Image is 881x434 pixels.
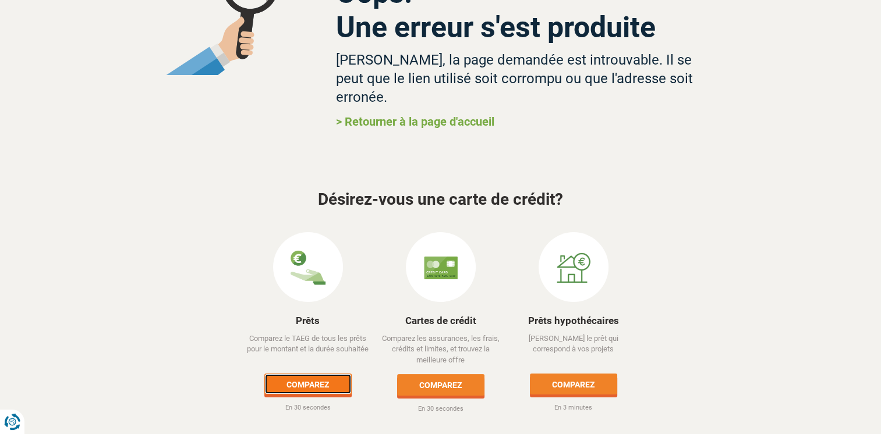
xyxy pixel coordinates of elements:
[242,333,373,365] p: Comparez le TAEG de tous les prêts pour le montant et la durée souhaitée
[291,250,325,285] img: Prêts
[397,374,484,395] a: Comparez
[336,51,716,106] h3: [PERSON_NAME], la page demandée est introuvable. Il se peut que le lien utilisé soit corrompu ou ...
[375,333,506,366] p: Comparez les assurances, les frais, crédits et limites, et trouvez la meilleure offre
[405,315,476,326] a: Cartes de crédit
[109,191,773,209] h3: Désirez-vous une carte de crédit?
[336,115,494,129] a: > Retourner à la page d'accueil
[508,333,639,365] p: [PERSON_NAME] le prêt qui correspond à vos projets
[423,250,458,285] img: Cartes de crédit
[296,315,320,326] a: Prêts
[556,250,591,285] img: Prêts hypothécaires
[528,315,619,326] a: Prêts hypothécaires
[508,403,639,412] p: En 3 minutes
[375,404,506,414] p: En 30 secondes
[264,373,352,394] a: Comparez
[530,373,617,394] a: Comparez
[242,403,373,412] p: En 30 secondes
